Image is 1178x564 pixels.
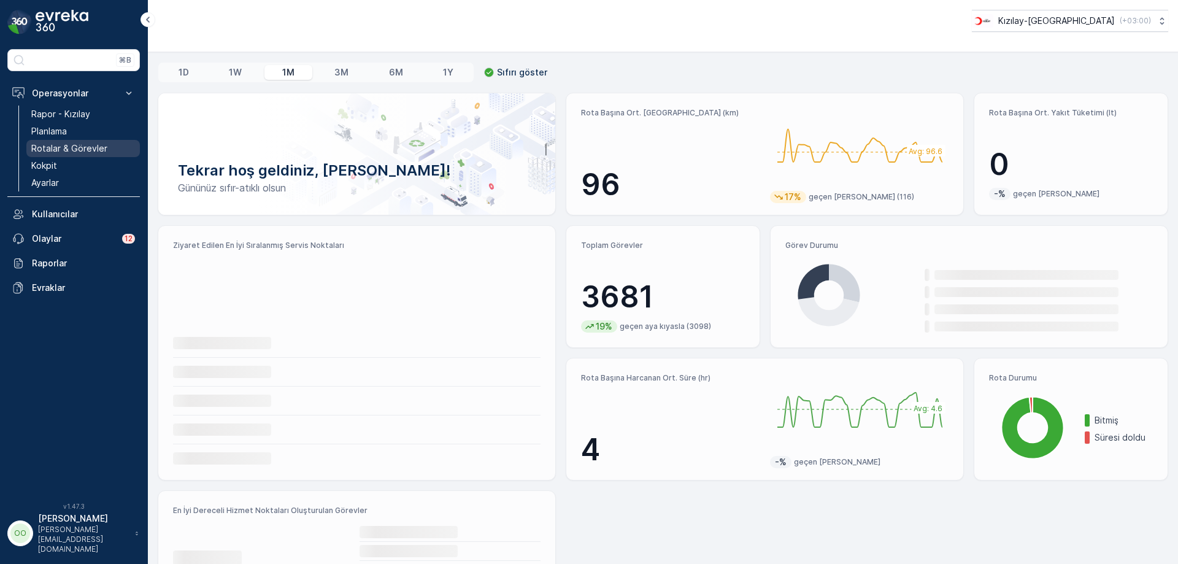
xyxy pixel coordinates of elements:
[31,142,107,155] p: Rotalar & Görevler
[282,66,294,79] p: 1M
[173,506,541,516] p: En İyi Dereceli Hizmet Noktaları Oluşturulan Görevler
[620,322,711,331] p: geçen aya kıyasla (3098)
[783,191,803,203] p: 17%
[972,14,993,28] img: k%C4%B1z%C4%B1lay.png
[794,457,880,467] p: geçen [PERSON_NAME]
[32,208,135,220] p: Kullanıcılar
[993,188,1007,200] p: -%
[581,241,745,250] p: Toplam Görevler
[581,279,745,315] p: 3681
[785,241,1153,250] p: Görev Durumu
[7,10,32,34] img: logo
[38,512,129,525] p: [PERSON_NAME]
[26,106,140,123] a: Rapor - Kızılay
[1120,16,1151,26] p: ( +03:00 )
[173,241,541,250] p: Ziyaret Edilen En İyi Sıralanmış Servis Noktaları
[229,66,242,79] p: 1W
[989,373,1153,383] p: Rota Durumu
[32,257,135,269] p: Raporlar
[36,10,88,34] img: logo_dark-DEwI_e13.png
[7,81,140,106] button: Operasyonlar
[7,503,140,510] span: v 1.47.3
[581,373,760,383] p: Rota Başına Harcanan Ort. Süre (hr)
[595,320,614,333] p: 19%
[7,512,140,554] button: OO[PERSON_NAME][PERSON_NAME][EMAIL_ADDRESS][DOMAIN_NAME]
[809,192,914,202] p: geçen [PERSON_NAME] (116)
[10,523,30,543] div: OO
[497,66,547,79] p: Sıfırı göster
[443,66,453,79] p: 1Y
[998,15,1115,27] p: Kızılay-[GEOGRAPHIC_DATA]
[334,66,348,79] p: 3M
[7,226,140,251] a: Olaylar12
[7,202,140,226] a: Kullanıcılar
[26,140,140,157] a: Rotalar & Görevler
[31,160,57,172] p: Kokpit
[179,66,189,79] p: 1D
[38,525,129,554] p: [PERSON_NAME][EMAIL_ADDRESS][DOMAIN_NAME]
[581,166,760,203] p: 96
[32,282,135,294] p: Evraklar
[389,66,403,79] p: 6M
[581,431,760,468] p: 4
[178,180,536,195] p: Gününüz sıfır-atıklı olsun
[1095,414,1153,427] p: Bitmiş
[31,177,59,189] p: Ayarlar
[972,10,1168,32] button: Kızılay-[GEOGRAPHIC_DATA](+03:00)
[1095,431,1153,444] p: Süresi doldu
[31,125,67,137] p: Planlama
[178,161,536,180] p: Tekrar hoş geldiniz, [PERSON_NAME]!
[774,456,788,468] p: -%
[26,157,140,174] a: Kokpit
[32,87,115,99] p: Operasyonlar
[26,174,140,191] a: Ayarlar
[1013,189,1099,199] p: geçen [PERSON_NAME]
[989,146,1153,183] p: 0
[125,234,133,244] p: 12
[119,55,131,65] p: ⌘B
[7,276,140,300] a: Evraklar
[581,108,760,118] p: Rota Başına Ort. [GEOGRAPHIC_DATA] (km)
[989,108,1153,118] p: Rota Başına Ort. Yakıt Tüketimi (lt)
[32,233,115,245] p: Olaylar
[7,251,140,276] a: Raporlar
[31,108,90,120] p: Rapor - Kızılay
[26,123,140,140] a: Planlama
